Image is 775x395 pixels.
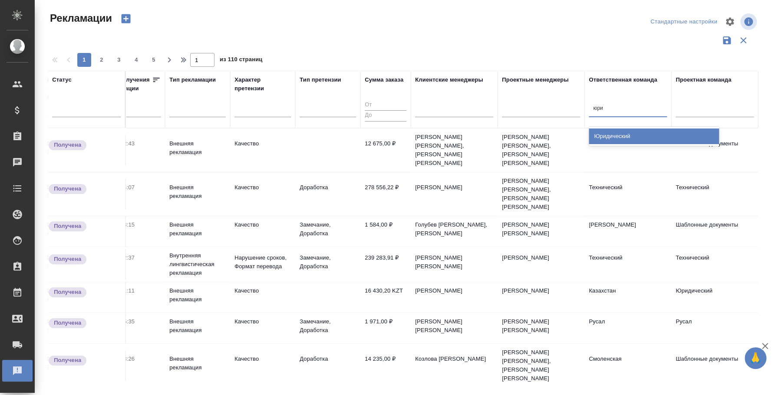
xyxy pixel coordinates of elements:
[115,11,136,26] button: Создать
[295,350,360,381] td: Доработка
[230,179,295,209] td: Качество
[411,216,498,247] td: Голубев [PERSON_NAME], [PERSON_NAME]
[415,76,483,84] div: Клиентские менеджеры
[498,313,584,343] td: [PERSON_NAME] [PERSON_NAME]
[584,135,671,165] td: Таганка
[589,128,719,144] div: Юридический
[584,179,671,209] td: Технический
[230,350,295,381] td: Качество
[104,192,161,201] p: 2025
[745,347,766,369] button: 🙏
[300,76,341,84] div: Тип претензии
[230,313,295,343] td: Качество
[360,179,411,209] td: 278 556,22 ₽
[230,282,295,313] td: Качество
[671,282,758,313] td: Юридический
[411,350,498,381] td: Козлова [PERSON_NAME]
[671,350,758,381] td: Шаблонные документы
[120,287,135,294] p: 11:11
[220,54,262,67] span: из 110 страниц
[295,249,360,280] td: Замечание, Доработка
[360,350,411,381] td: 14 235,00 ₽
[54,288,81,296] p: Получена
[120,140,135,147] p: 12:43
[147,56,161,64] span: 5
[584,282,671,313] td: Казахстан
[54,255,81,263] p: Получена
[120,318,135,325] p: 15:35
[295,179,360,209] td: Доработка
[112,53,126,67] button: 3
[104,76,152,93] div: Дата получения рекламации
[411,282,498,313] td: [PERSON_NAME]
[165,247,230,282] td: Внутренняя лингвистическая рекламация
[498,128,584,172] td: [PERSON_NAME] [PERSON_NAME], [PERSON_NAME] [PERSON_NAME]
[676,76,731,84] div: Проектная команда
[112,56,126,64] span: 3
[365,76,403,84] div: Сумма заказа
[740,13,759,30] span: Посмотреть информацию
[360,249,411,280] td: 239 283,91 ₽
[165,350,230,381] td: Внешняя рекламация
[671,216,758,247] td: Шаблонные документы
[147,53,161,67] button: 5
[719,32,735,49] button: Сохранить фильтры
[589,76,657,84] div: Ответственная команда
[365,100,406,111] input: От
[648,15,719,29] div: split button
[411,249,498,280] td: [PERSON_NAME] [PERSON_NAME]
[671,249,758,280] td: Технический
[584,313,671,343] td: Русал
[120,355,135,362] p: 13:26
[295,216,360,247] td: Замечание, Доработка
[360,313,411,343] td: 1 971,00 ₽
[411,128,498,172] td: [PERSON_NAME] [PERSON_NAME], [PERSON_NAME] [PERSON_NAME]
[120,221,135,228] p: 13:15
[748,349,763,367] span: 🙏
[95,56,109,64] span: 2
[104,326,161,335] p: 2025
[129,53,143,67] button: 4
[165,179,230,209] td: Внешняя рекламация
[230,249,295,280] td: Нарушение сроков, Формат перевода
[498,344,584,387] td: [PERSON_NAME] [PERSON_NAME], [PERSON_NAME] [PERSON_NAME]
[104,262,161,271] p: 2025
[104,363,161,372] p: 2025
[360,216,411,247] td: 1 584,00 ₽
[169,76,216,84] div: Тип рекламации
[104,295,161,304] p: 2025
[52,76,72,84] div: Статус
[295,313,360,343] td: Замечание, Доработка
[48,11,112,25] span: Рекламации
[498,282,584,313] td: [PERSON_NAME]
[129,56,143,64] span: 4
[360,135,411,165] td: 12 675,00 ₽
[234,76,291,93] div: Характер претензии
[54,356,81,365] p: Получена
[584,350,671,381] td: Смоленская
[735,32,752,49] button: Сбросить фильтры
[411,313,498,343] td: [PERSON_NAME] [PERSON_NAME]
[498,249,584,280] td: [PERSON_NAME]
[165,135,230,165] td: Внешняя рекламация
[502,76,568,84] div: Проектные менеджеры
[671,135,758,165] td: Шаблонные документы
[498,172,584,216] td: [PERSON_NAME] [PERSON_NAME], [PERSON_NAME] [PERSON_NAME]
[95,53,109,67] button: 2
[360,282,411,313] td: 16 430,20 KZT
[411,179,498,209] td: [PERSON_NAME]
[365,110,406,121] input: До
[120,254,135,261] p: 12:37
[584,216,671,247] td: [PERSON_NAME]
[54,222,81,230] p: Получена
[120,184,135,191] p: 14:07
[165,313,230,343] td: Внешняя рекламация
[498,216,584,247] td: [PERSON_NAME] [PERSON_NAME]
[230,216,295,247] td: Качество
[584,249,671,280] td: Технический
[54,141,81,149] p: Получена
[719,11,740,32] span: Настроить таблицу
[671,179,758,209] td: Технический
[230,135,295,165] td: Качество
[671,313,758,343] td: Русал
